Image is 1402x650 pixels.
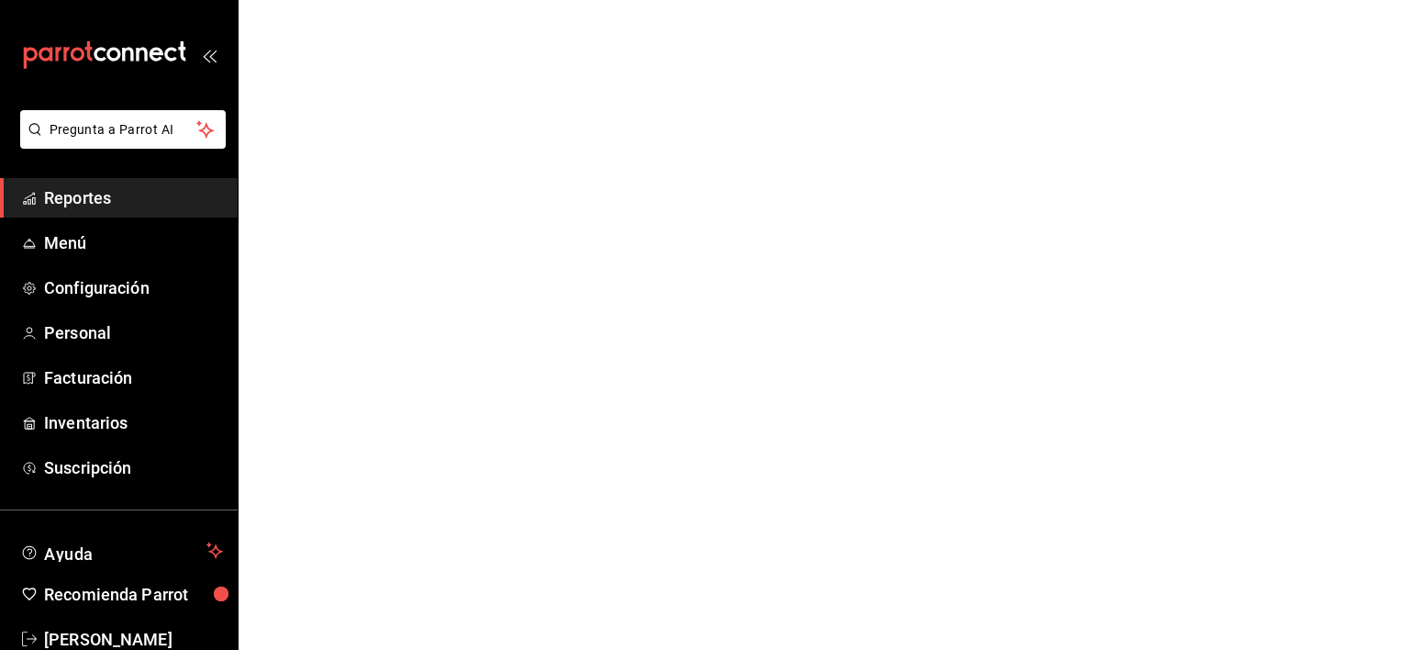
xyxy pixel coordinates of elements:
[44,540,199,562] span: Ayuda
[44,585,188,604] font: Recomienda Parrot
[44,413,128,432] font: Inventarios
[20,110,226,149] button: Pregunta a Parrot AI
[44,458,131,477] font: Suscripción
[44,368,132,387] font: Facturación
[13,133,226,152] a: Pregunta a Parrot AI
[202,48,217,62] button: open_drawer_menu
[44,278,150,297] font: Configuración
[44,188,111,207] font: Reportes
[44,630,172,649] font: [PERSON_NAME]
[50,120,197,140] span: Pregunta a Parrot AI
[44,323,111,342] font: Personal
[44,233,87,252] font: Menú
